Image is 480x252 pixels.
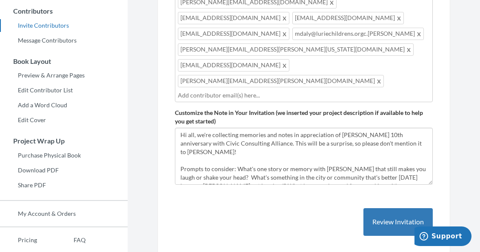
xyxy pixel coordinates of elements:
[175,109,433,126] label: Customize the Note in Your Invitation (we inserted your project description if available to help ...
[175,128,433,185] textarea: Hi all, we're collecting memories and notes in appreciation of [PERSON_NAME] 10th anniversary wit...
[56,234,86,246] a: FAQ
[0,57,128,65] h3: Book Layout
[292,28,424,40] span: mdaly@luriechildrens.orgc.[PERSON_NAME]
[178,28,289,40] span: [EMAIL_ADDRESS][DOMAIN_NAME]
[363,208,433,236] button: Review Invitation
[178,12,289,24] span: [EMAIL_ADDRESS][DOMAIN_NAME]
[414,226,471,248] iframe: Opens a widget where you can chat to one of our agents
[0,137,128,145] h3: Project Wrap Up
[0,7,128,15] h3: Contributors
[178,59,289,72] span: [EMAIL_ADDRESS][DOMAIN_NAME]
[178,91,430,100] input: Add contributor email(s) here...
[178,75,384,87] span: [PERSON_NAME][EMAIL_ADDRESS][PERSON_NAME][DOMAIN_NAME]
[178,43,414,56] span: [PERSON_NAME][EMAIL_ADDRESS][PERSON_NAME][US_STATE][DOMAIN_NAME]
[292,12,404,24] span: [EMAIL_ADDRESS][DOMAIN_NAME]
